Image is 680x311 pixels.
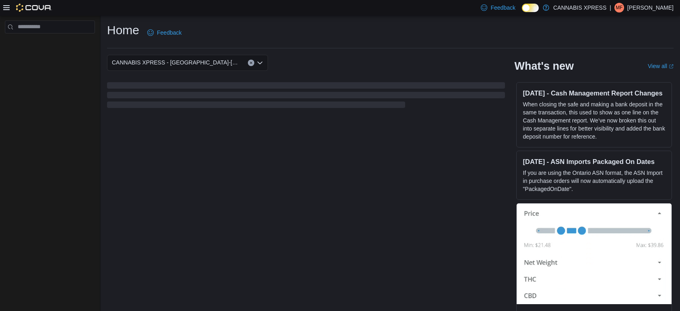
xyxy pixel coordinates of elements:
[248,60,254,66] button: Clear input
[610,3,611,12] p: |
[107,84,505,110] span: Loading
[144,25,185,41] a: Feedback
[523,100,665,141] p: When closing the safe and making a bank deposit in the same transaction, this used to show as one...
[490,4,515,12] span: Feedback
[257,60,263,66] button: Open list of options
[616,3,622,12] span: MF
[515,60,574,73] h2: What's new
[627,3,674,12] p: [PERSON_NAME]
[16,4,52,12] img: Cova
[669,64,674,69] svg: External link
[523,89,665,97] h3: [DATE] - Cash Management Report Changes
[157,29,181,37] span: Feedback
[107,22,139,38] h1: Home
[648,63,674,69] a: View allExternal link
[522,4,539,12] input: Dark Mode
[614,3,624,12] div: Matthew Fitzpatrick
[553,3,606,12] p: CANNABIS XPRESS
[5,35,95,54] nav: Complex example
[523,158,665,166] h3: [DATE] - ASN Imports Packaged On Dates
[112,58,240,67] span: CANNABIS XPRESS - [GEOGRAPHIC_DATA]-[GEOGRAPHIC_DATA] ([GEOGRAPHIC_DATA])
[523,169,665,193] p: If you are using the Ontario ASN format, the ASN Import in purchase orders will now automatically...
